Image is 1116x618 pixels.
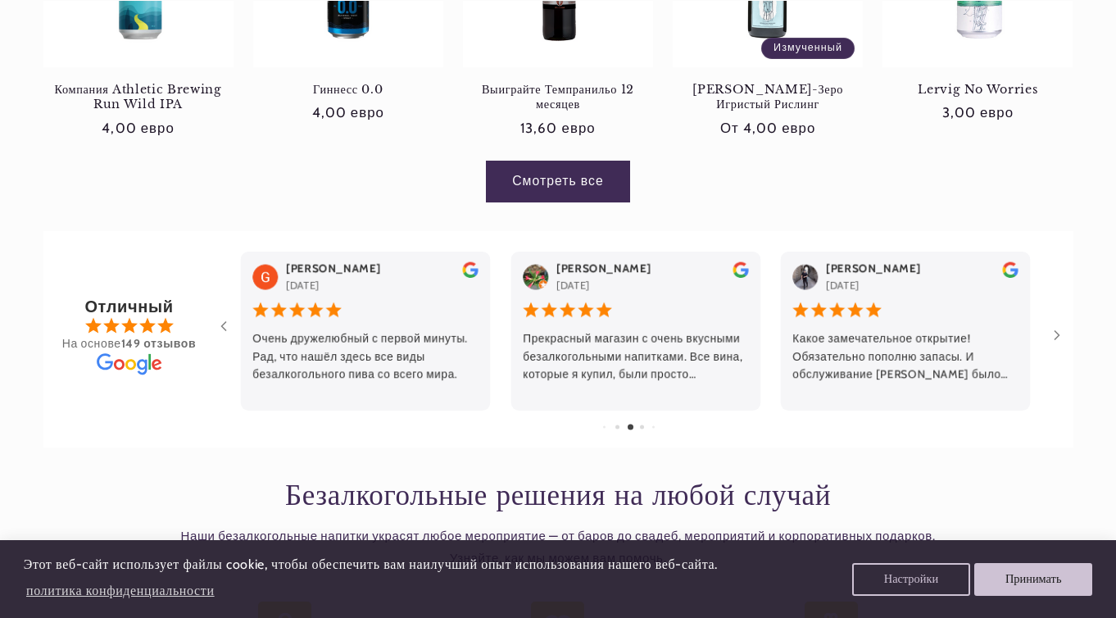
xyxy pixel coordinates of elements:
img: Изображение пользователя [252,264,278,289]
a: Lervig No Worries [882,82,1073,97]
font: Отличный [84,297,173,316]
a: Компания Athletic Brewing Run Wild IPA [43,82,234,112]
font: Принимать [1005,571,1062,586]
img: Изображение пользователя [523,264,548,289]
font: [DATE] [286,279,320,292]
font: Какое замечательное открытие! Обязательно пополню запасы. И обслуживание [PERSON_NAME] было прост... [792,331,1018,399]
font: Настройки [884,571,938,586]
font: [DATE] [826,279,860,292]
font: Наши безалкогольные напитки украсят любое мероприятие — от баров до свадеб, мероприятий и корпора... [180,529,935,565]
font: [PERSON_NAME] [826,261,921,275]
img: Изображение пользователя [792,264,818,289]
font: Прекрасный магазин с очень вкусными безалкогольными напитками. Все вина, которые я купил, были пр... [523,331,742,399]
button: Принимать [974,563,1092,596]
font: 149 отзывов [121,336,197,351]
a: [PERSON_NAME]-Зеро Игристый Рислинг [673,82,863,112]
button: Настройки [852,563,970,596]
font: На основе [62,336,121,351]
font: [PERSON_NAME] [556,261,651,275]
a: Посмотреть все товары в коллекции «Бестселлеры» [487,161,630,202]
font: Очень дружелюбный с первой минуты. Рад, что нашёл здесь все виды безалкогольного пива со всего мира. [252,331,468,381]
font: Этот веб-сайт использует файлы cookie, чтобы обеспечить вам наилучший опыт использования нашего в... [24,557,718,572]
a: Гиннесс 0.0 [253,82,443,97]
a: Политика конфиденциальности (откроется в новой вкладке) [24,576,217,605]
a: Выиграйте Темпранильо 12 месяцев [463,82,653,112]
font: Безалкогольные решения на любой случай [285,477,831,512]
a: обзор рецензентов [732,267,747,281]
a: обзор рецензентов [462,267,478,281]
font: [DATE] [556,279,589,292]
font: политика конфиденциальности [26,583,215,598]
font: [PERSON_NAME] [286,261,381,275]
a: обзор рецензентов [1002,267,1018,281]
